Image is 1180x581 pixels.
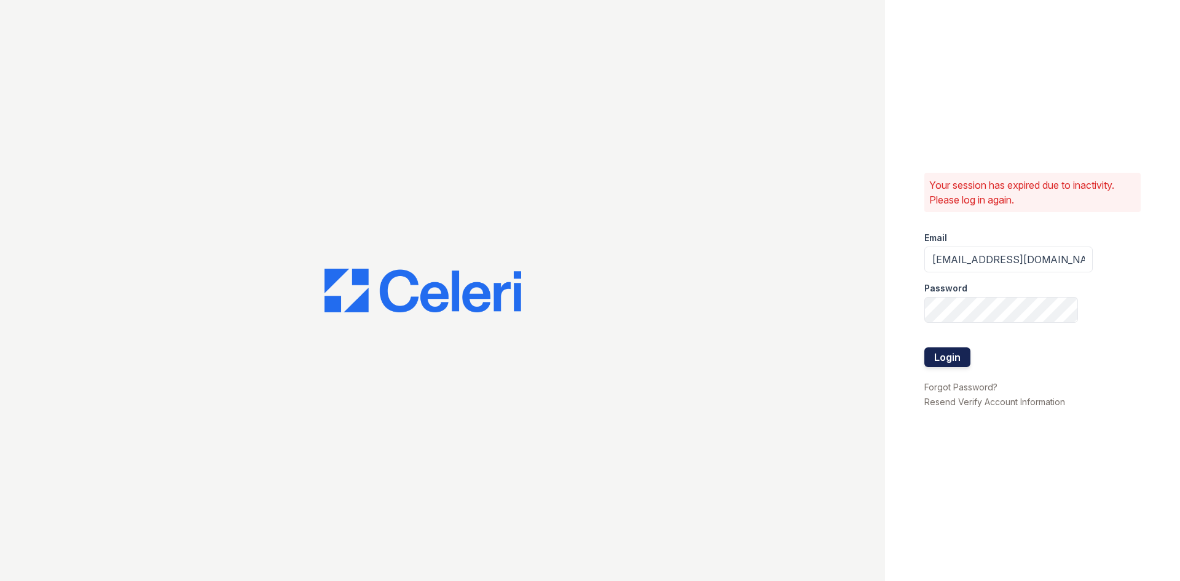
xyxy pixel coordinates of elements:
[924,282,967,294] label: Password
[929,178,1136,207] p: Your session has expired due to inactivity. Please log in again.
[924,382,997,392] a: Forgot Password?
[924,232,947,244] label: Email
[324,269,521,313] img: CE_Logo_Blue-a8612792a0a2168367f1c8372b55b34899dd931a85d93a1a3d3e32e68fde9ad4.png
[924,397,1065,407] a: Resend Verify Account Information
[924,347,970,367] button: Login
